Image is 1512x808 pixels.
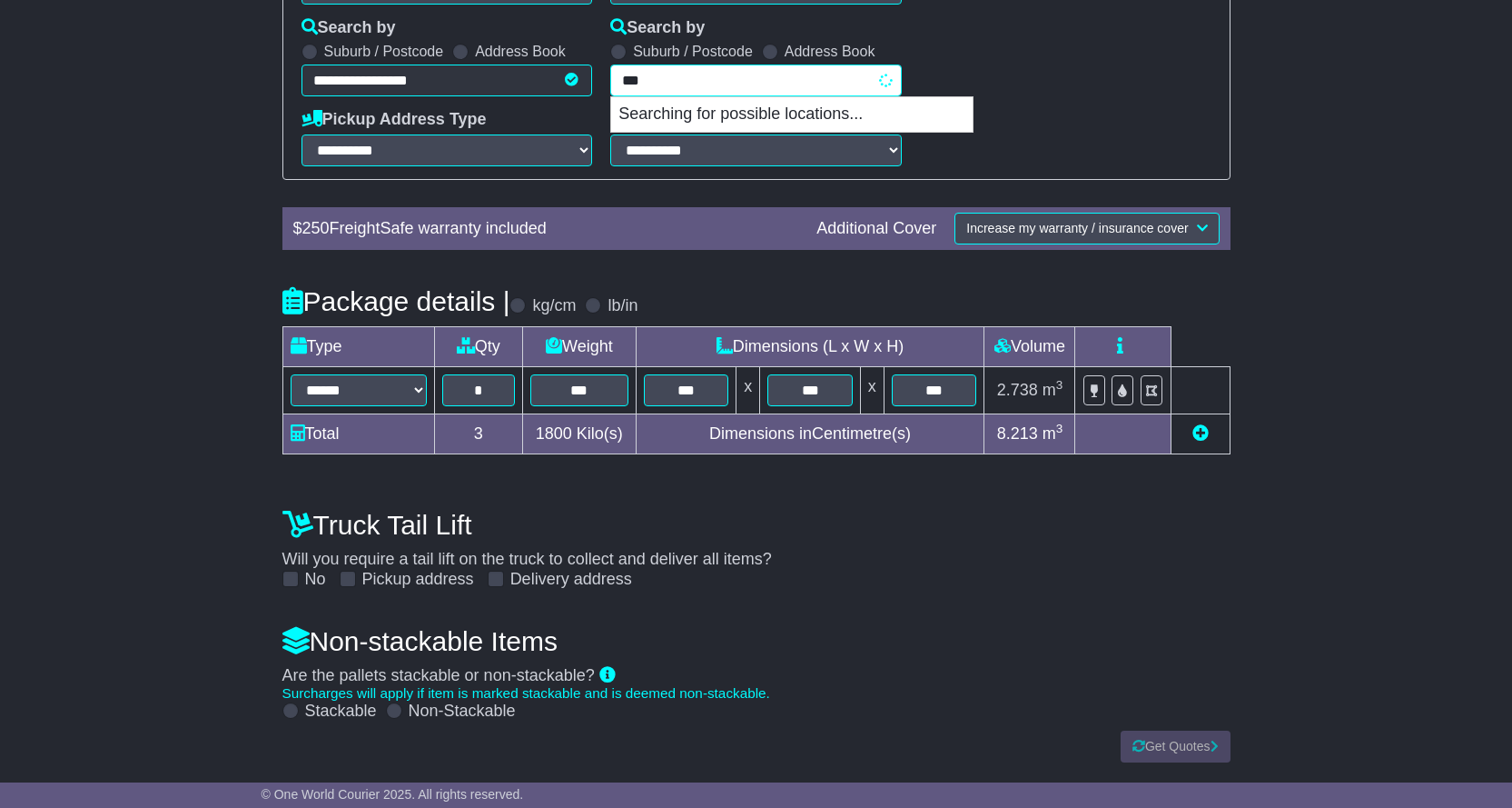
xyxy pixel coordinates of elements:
label: Address Book [475,43,566,60]
td: Dimensions in Centimetre(s) [636,414,984,454]
label: kg/cm [532,296,576,316]
td: Kilo(s) [523,414,637,454]
label: Pickup address [362,570,474,590]
label: Non-Stackable [409,702,516,722]
span: 1800 [536,424,572,443]
td: Weight [523,326,637,366]
span: Are the pallets stackable or non-stackable? [282,666,595,684]
div: Will you require a tail lift on the truck to collect and deliver all items? [273,501,1240,590]
label: No [305,570,326,590]
h4: Package details | [282,286,510,316]
h4: Truck Tail Lift [282,510,1230,540]
td: Volume [984,326,1075,366]
div: $ FreightSafe warranty included [284,219,808,239]
label: Pickup Address Type [301,110,487,130]
span: Increase my warranty / insurance cover [966,221,1188,235]
span: m [1043,424,1063,443]
label: lb/in [608,296,637,316]
td: 3 [434,414,523,454]
sup: 3 [1056,422,1063,435]
span: 8.213 [997,424,1038,443]
span: m [1043,381,1063,399]
h4: Non-stackable Items [282,626,1230,656]
td: Dimensions (L x W x H) [636,326,984,366]
span: 250 [302,219,330,237]
p: Searching for possible locations... [611,97,973,132]
span: 2.738 [997,381,1038,399]
div: Surcharges will apply if item is marked stackable and is deemed non-stackable. [282,685,1230,702]
button: Increase my warranty / insurance cover [954,213,1219,244]
label: Address Book [785,43,875,60]
label: Suburb / Postcode [324,43,444,60]
td: Qty [434,326,523,366]
label: Suburb / Postcode [633,43,753,60]
td: x [860,366,884,414]
label: Delivery address [510,570,632,590]
td: Type [282,326,434,366]
a: Add new item [1192,424,1209,443]
span: © One World Courier 2025. All rights reserved. [262,787,524,802]
label: Stackable [305,702,377,722]
div: Additional Cover [807,219,945,239]
button: Get Quotes [1121,731,1230,763]
td: x [736,366,760,414]
td: Total [282,414,434,454]
label: Search by [301,18,396,38]
label: Search by [610,18,705,38]
sup: 3 [1056,378,1063,392]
